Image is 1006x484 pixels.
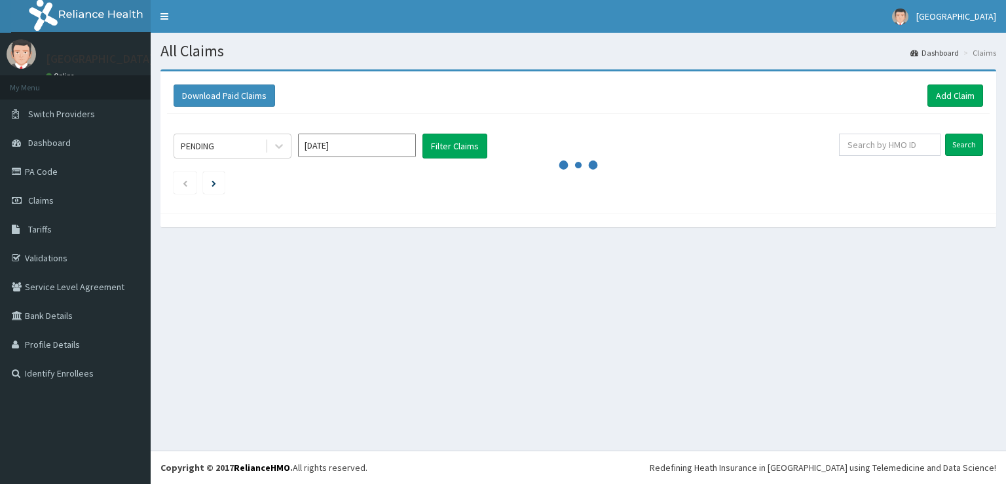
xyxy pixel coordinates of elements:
[945,134,983,156] input: Search
[151,451,1006,484] footer: All rights reserved.
[46,53,154,65] p: [GEOGRAPHIC_DATA]
[182,177,188,189] a: Previous page
[7,39,36,69] img: User Image
[298,134,416,157] input: Select Month and Year
[916,10,996,22] span: [GEOGRAPHIC_DATA]
[28,108,95,120] span: Switch Providers
[892,9,908,25] img: User Image
[160,43,996,60] h1: All Claims
[839,134,941,156] input: Search by HMO ID
[212,177,216,189] a: Next page
[960,47,996,58] li: Claims
[174,84,275,107] button: Download Paid Claims
[46,71,77,81] a: Online
[28,223,52,235] span: Tariffs
[559,145,598,185] svg: audio-loading
[650,461,996,474] div: Redefining Heath Insurance in [GEOGRAPHIC_DATA] using Telemedicine and Data Science!
[181,140,214,153] div: PENDING
[28,195,54,206] span: Claims
[160,462,293,474] strong: Copyright © 2017 .
[927,84,983,107] a: Add Claim
[234,462,290,474] a: RelianceHMO
[28,137,71,149] span: Dashboard
[910,47,959,58] a: Dashboard
[422,134,487,158] button: Filter Claims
